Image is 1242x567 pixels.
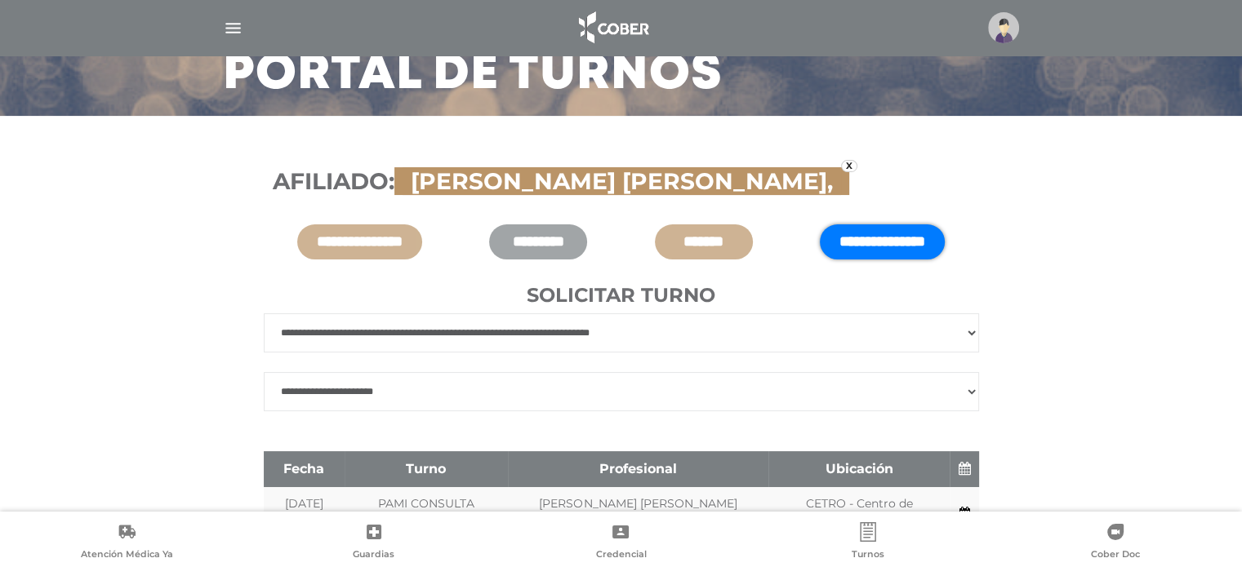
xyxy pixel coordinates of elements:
[497,522,745,564] a: Credencial
[273,168,970,196] h3: Afiliado:
[1091,548,1140,563] span: Cober Doc
[353,548,394,563] span: Guardias
[768,451,950,487] th: Ubicación
[852,548,884,563] span: Turnos
[988,12,1019,43] img: profile-placeholder.svg
[81,548,173,563] span: Atención Médica Ya
[345,487,508,538] td: PAMI CONSULTA PARTICULAR
[223,18,243,38] img: Cober_menu-lines-white.svg
[959,505,969,520] a: Agendar turno
[264,284,979,308] h4: Solicitar turno
[595,548,646,563] span: Credencial
[264,451,345,487] th: Fecha
[223,54,723,96] h3: Portal de turnos
[264,487,345,538] td: [DATE] 17:10
[570,8,656,47] img: logo_cober_home-white.png
[508,487,769,538] td: [PERSON_NAME] [PERSON_NAME] [PERSON_NAME]
[991,522,1239,564] a: Cober Doc
[3,522,251,564] a: Atención Médica Ya
[345,451,508,487] th: Turno
[508,451,769,487] th: Profesional
[768,487,950,538] td: CETRO - Centro de Traumatologia
[251,522,498,564] a: Guardias
[403,167,841,195] span: [PERSON_NAME] [PERSON_NAME],
[745,522,992,564] a: Turnos
[841,160,857,172] a: x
